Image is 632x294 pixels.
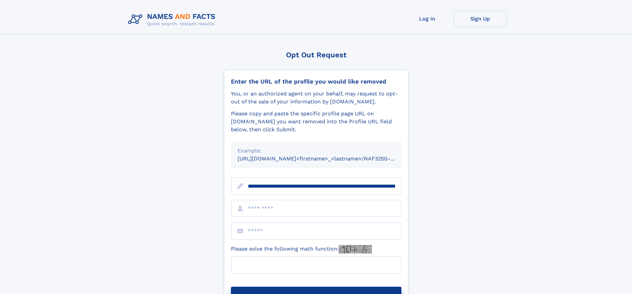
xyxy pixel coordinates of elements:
[231,110,401,134] div: Please copy and paste the specific profile page URL on [DOMAIN_NAME] you want removed into the Pr...
[125,11,221,29] img: Logo Names and Facts
[238,147,395,155] div: Example:
[231,245,372,254] label: Please solve the following math function:
[454,11,507,27] a: Sign Up
[224,51,408,59] div: Opt Out Request
[231,78,401,85] div: Enter the URL of the profile you would like removed
[238,155,414,162] small: [URL][DOMAIN_NAME]<firstname>_<lastname>/NAF325G-xxxxxxxx
[231,90,401,106] div: You, or an authorized agent on your behalf, may request to opt-out of the sale of your informatio...
[401,11,454,27] a: Log In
